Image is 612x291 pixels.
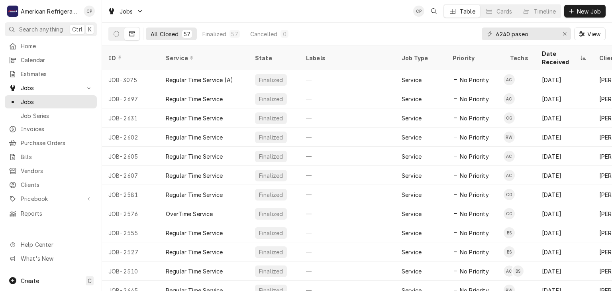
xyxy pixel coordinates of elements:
[535,89,593,108] div: [DATE]
[21,42,93,50] span: Home
[535,128,593,147] div: [DATE]
[166,54,241,62] div: Service
[402,76,422,84] div: Service
[21,240,92,249] span: Help Center
[5,81,97,94] a: Go to Jobs
[402,210,422,218] div: Service
[166,267,223,275] div: Regular Time Service
[21,254,92,263] span: What's New
[102,128,159,147] div: JOB-2602
[574,28,606,40] button: View
[84,6,95,17] div: Cordel Pyle's Avatar
[460,95,489,103] span: No Priority
[453,54,496,62] div: Priority
[102,204,159,223] div: JOB-2576
[21,153,93,161] span: Bills
[504,132,515,143] div: Richard Wirick's Avatar
[300,70,395,89] div: —
[496,28,556,40] input: Keyword search
[5,207,97,220] a: Reports
[564,5,606,18] button: New Job
[300,242,395,262] div: —
[21,98,93,106] span: Jobs
[5,238,97,251] a: Go to Help Center
[5,252,97,265] a: Go to What's New
[258,152,284,161] div: Finalized
[5,95,97,108] a: Jobs
[504,208,515,219] div: Carlos Garcia's Avatar
[166,248,223,256] div: Regular Time Service
[534,7,556,16] div: Timeline
[166,191,223,199] div: Regular Time Service
[460,7,475,16] div: Table
[535,70,593,89] div: [DATE]
[21,56,93,64] span: Calendar
[5,178,97,191] a: Clients
[300,128,395,147] div: —
[258,267,284,275] div: Finalized
[166,76,233,84] div: Regular Time Service (A)
[258,229,284,237] div: Finalized
[402,267,422,275] div: Service
[120,7,133,16] span: Jobs
[460,191,489,199] span: No Priority
[460,229,489,237] span: No Priority
[504,170,515,181] div: Alvaro Cuenca's Avatar
[402,229,422,237] div: Service
[300,147,395,166] div: —
[5,136,97,149] a: Purchase Orders
[504,112,515,124] div: CG
[504,227,515,238] div: Brandon Stephens's Avatar
[504,151,515,162] div: AC
[5,150,97,163] a: Bills
[102,223,159,242] div: JOB-2555
[504,132,515,143] div: RW
[535,147,593,166] div: [DATE]
[460,114,489,122] span: No Priority
[512,265,524,277] div: Brandon Stephens's Avatar
[258,133,284,142] div: Finalized
[460,210,489,218] span: No Priority
[21,125,93,133] span: Invoices
[586,30,602,38] span: View
[102,242,159,262] div: JOB-2527
[575,7,602,16] span: New Job
[102,108,159,128] div: JOB-2631
[5,67,97,81] a: Estimates
[151,30,179,38] div: All Closed
[428,5,440,18] button: Open search
[166,229,223,237] div: Regular Time Service
[166,114,223,122] div: Regular Time Service
[460,152,489,161] span: No Priority
[402,152,422,161] div: Service
[102,147,159,166] div: JOB-2605
[166,133,223,142] div: Regular Time Service
[21,209,93,218] span: Reports
[88,277,92,285] span: C
[255,54,293,62] div: State
[7,6,18,17] div: American Refrigeration LLC's Avatar
[102,70,159,89] div: JOB-3075
[300,108,395,128] div: —
[21,181,93,189] span: Clients
[102,262,159,281] div: JOB-2510
[402,95,422,103] div: Service
[166,210,213,218] div: OverTime Service
[258,210,284,218] div: Finalized
[84,6,95,17] div: CP
[300,166,395,185] div: —
[535,185,593,204] div: [DATE]
[282,30,287,38] div: 0
[504,265,515,277] div: Alvaro Cuenca's Avatar
[108,54,151,62] div: ID
[258,248,284,256] div: Finalized
[504,74,515,85] div: AC
[300,89,395,108] div: —
[102,89,159,108] div: JOB-2697
[535,166,593,185] div: [DATE]
[21,195,81,203] span: Pricebook
[504,189,515,200] div: Carlos Garcia's Avatar
[413,6,424,17] div: Cordel Pyle's Avatar
[166,171,223,180] div: Regular Time Service
[5,164,97,177] a: Vendors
